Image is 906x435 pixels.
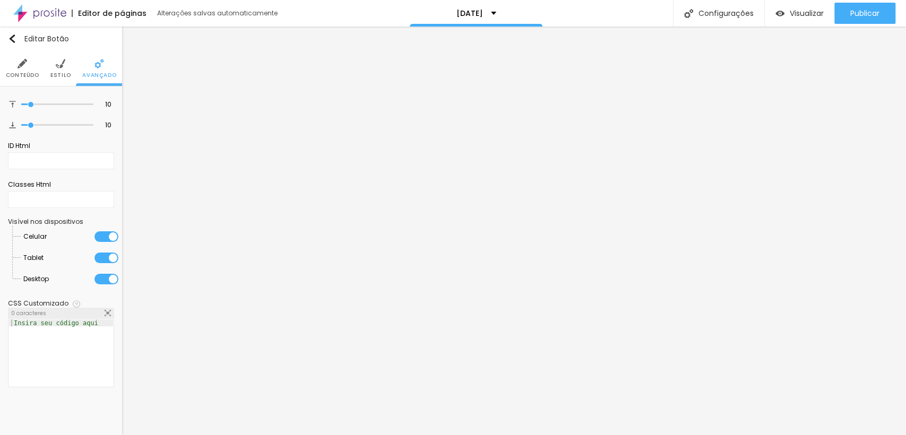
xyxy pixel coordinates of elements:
[122,27,906,435] iframe: Editor
[834,3,895,24] button: Publicar
[23,226,47,247] span: Celular
[73,300,80,308] img: Icone
[9,319,103,327] div: Insira seu código aqui
[72,10,146,17] div: Editor de páginas
[8,34,69,43] div: Editar Botão
[8,180,114,189] div: Classes Html
[9,121,16,128] img: Icone
[8,141,114,151] div: ID Html
[8,34,16,43] img: Icone
[50,73,71,78] span: Estilo
[790,9,824,18] span: Visualizar
[6,73,39,78] span: Conteúdo
[765,3,834,24] button: Visualizar
[456,10,483,17] p: [DATE]
[23,247,44,268] span: Tablet
[8,300,68,307] div: CSS Customizado
[56,59,65,68] img: Icone
[94,59,104,68] img: Icone
[18,59,27,68] img: Icone
[8,219,114,225] div: Visível nos dispositivos
[82,73,116,78] span: Avançado
[850,9,879,18] span: Publicar
[775,9,784,18] img: view-1.svg
[157,10,279,16] div: Alterações salvas automaticamente
[9,101,16,108] img: Icone
[23,268,49,290] span: Desktop
[8,308,114,319] div: 0 caracteres
[684,9,693,18] img: Icone
[105,310,111,316] img: Icone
